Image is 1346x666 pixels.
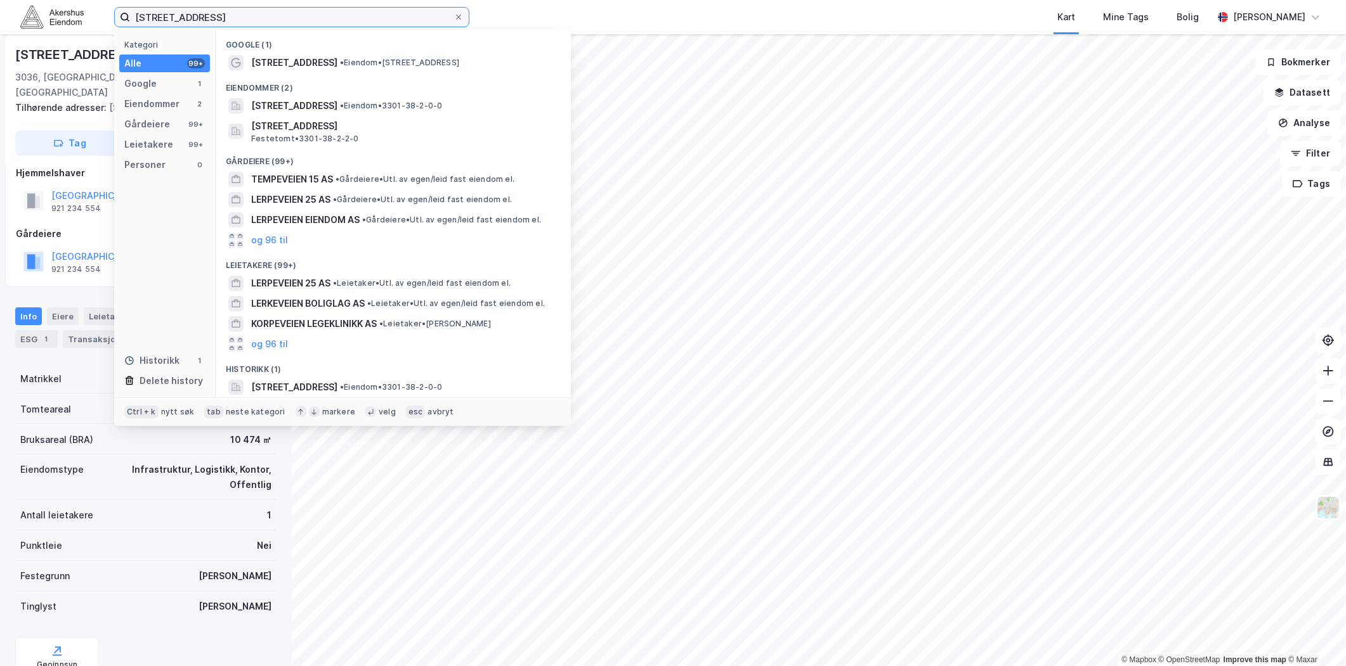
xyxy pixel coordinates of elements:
input: Søk på adresse, matrikkel, gårdeiere, leietakere eller personer [130,8,454,27]
div: 99+ [187,58,205,68]
span: [STREET_ADDRESS] [251,118,556,134]
span: Eiendom • 3301-38-2-0-0 [340,382,442,392]
a: Improve this map [1224,655,1286,664]
div: [PERSON_NAME] [1233,10,1305,25]
span: TEMPEVEIEN 15 AS [251,172,333,187]
div: neste kategori [226,407,285,417]
button: Filter [1280,141,1341,166]
div: [PERSON_NAME] [199,599,271,614]
div: Google [124,76,157,91]
button: og 96 til [251,233,288,248]
div: Kart [1057,10,1075,25]
div: velg [379,407,396,417]
span: • [379,319,383,328]
button: Tag [15,131,124,156]
span: • [340,101,344,110]
div: Transaksjoner [63,330,150,348]
a: Mapbox [1121,655,1156,664]
div: Leietakere [124,137,173,152]
div: Eiendommer (2) [216,73,571,96]
div: esc [406,406,426,418]
div: Punktleie [20,538,62,553]
div: Alle [124,56,141,71]
div: 921 234 554 [51,203,101,214]
span: Gårdeiere • Utl. av egen/leid fast eiendom el. [336,174,514,184]
span: Leietaker • [PERSON_NAME] [379,319,491,329]
div: Delete history [140,373,203,388]
div: Gårdeiere [16,226,276,241]
span: Festetomt • 3301-38-2-2-0 [251,134,359,144]
div: [PERSON_NAME] [199,568,271,584]
div: Leietakere (99+) [216,250,571,273]
div: Nei [257,538,271,553]
div: ESG [15,330,58,348]
div: Gårdeiere [124,117,170,132]
span: Eiendom • 3301-38-2-0-0 [340,101,442,111]
div: 2 [195,99,205,109]
span: LERPEVEIEN EIENDOM AS [251,212,360,227]
div: 1 [195,355,205,366]
div: Tinglyst [20,599,56,614]
button: Tags [1282,171,1341,196]
div: 3036, [GEOGRAPHIC_DATA], [GEOGRAPHIC_DATA] [15,70,214,100]
div: Antall leietakere [20,508,93,523]
span: • [333,195,337,204]
span: [STREET_ADDRESS] [251,380,337,395]
div: markere [322,407,355,417]
div: Tomteareal [20,402,71,417]
button: og 96 til [251,336,288,352]
div: avbryt [428,407,454,417]
span: • [367,298,371,308]
span: Leietaker • Utl. av egen/leid fast eiendom el. [333,278,511,288]
div: 0 [195,160,205,170]
div: Eiendommer [124,96,180,112]
div: Historikk [124,353,180,368]
span: • [340,58,344,67]
div: 921 234 554 [51,264,101,274]
a: OpenStreetMap [1159,655,1220,664]
iframe: Chat Widget [1283,605,1346,666]
div: Google (1) [216,30,571,53]
span: [STREET_ADDRESS] [251,98,337,113]
div: Eiere [47,307,79,325]
span: Tilhørende adresser: [15,102,109,113]
span: • [362,215,366,224]
span: Leietaker • Utl. av egen/leid fast eiendom el. [367,298,545,309]
div: 10 474 ㎡ [230,432,271,447]
div: Historikk (1) [216,354,571,377]
div: Infrastruktur, Logistikk, Kontor, Offentlig [99,462,271,492]
button: Analyse [1267,110,1341,136]
img: akershus-eiendom-logo.9091f326c980b4bce74ccdd9f866810c.svg [20,6,84,28]
div: Ctrl + k [124,406,159,418]
div: 99+ [187,119,205,129]
div: Bolig [1177,10,1199,25]
span: LERKEVEIEN BOLIGLAG AS [251,296,365,311]
div: Mine Tags [1103,10,1149,25]
img: Z [1316,496,1340,520]
div: [STREET_ADDRESS] [15,100,266,115]
div: 1 [40,333,53,345]
div: tab [204,406,223,418]
div: Festegrunn [20,568,70,584]
button: Datasett [1264,80,1341,105]
span: • [340,382,344,392]
span: • [333,278,337,288]
div: [STREET_ADDRESS] [15,44,140,65]
div: Hjemmelshaver [16,165,276,181]
div: Bruksareal (BRA) [20,432,93,447]
div: Leietakere [84,307,154,325]
div: 1 [195,79,205,89]
span: Eiendom • [STREET_ADDRESS] [340,58,459,68]
span: LERPEVEIEN 25 AS [251,276,330,291]
span: LERPEVEIEN 25 AS [251,192,330,207]
span: Gårdeiere • Utl. av egen/leid fast eiendom el. [362,215,541,225]
div: Kategori [124,40,210,49]
span: [STREET_ADDRESS] [251,55,337,70]
div: Matrikkel [20,371,62,387]
span: KORPEVEIEN LEGEKLINIKK AS [251,316,377,331]
button: Bokmerker [1255,49,1341,75]
div: 99+ [187,139,205,150]
div: Kontrollprogram for chat [1283,605,1346,666]
div: nytt søk [161,407,195,417]
div: Eiendomstype [20,462,84,477]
